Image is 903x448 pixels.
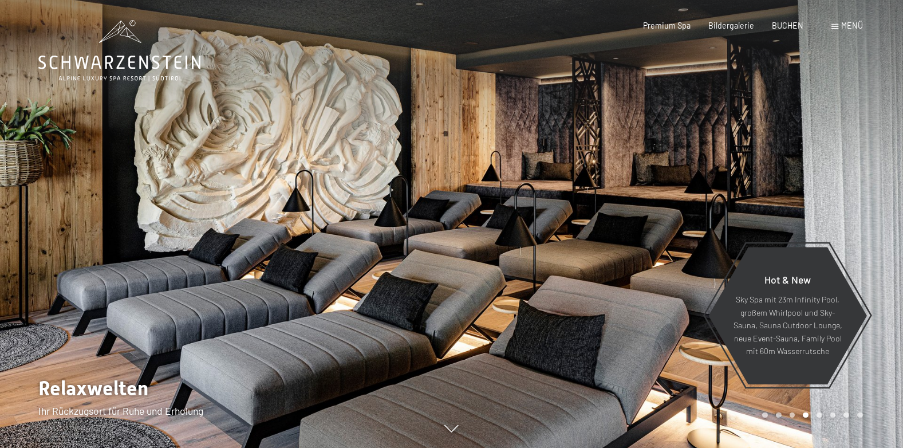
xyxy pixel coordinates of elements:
div: Carousel Page 1 [762,412,768,418]
a: Hot & New Sky Spa mit 23m Infinity Pool, großem Whirlpool und Sky-Sauna, Sauna Outdoor Lounge, ne... [708,246,867,385]
div: Carousel Pagination [758,412,862,418]
span: Hot & New [764,273,811,286]
div: Carousel Page 7 [843,412,849,418]
a: BUCHEN [772,21,803,30]
div: Carousel Page 8 [857,412,863,418]
div: Carousel Page 3 [790,412,795,418]
p: Sky Spa mit 23m Infinity Pool, großem Whirlpool und Sky-Sauna, Sauna Outdoor Lounge, neue Event-S... [733,293,842,358]
div: Carousel Page 6 [830,412,836,418]
div: Carousel Page 5 [817,412,822,418]
div: Carousel Page 4 (Current Slide) [803,412,809,418]
div: Carousel Page 2 [776,412,782,418]
span: Menü [841,21,863,30]
a: Bildergalerie [708,21,754,30]
a: Premium Spa [643,21,691,30]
